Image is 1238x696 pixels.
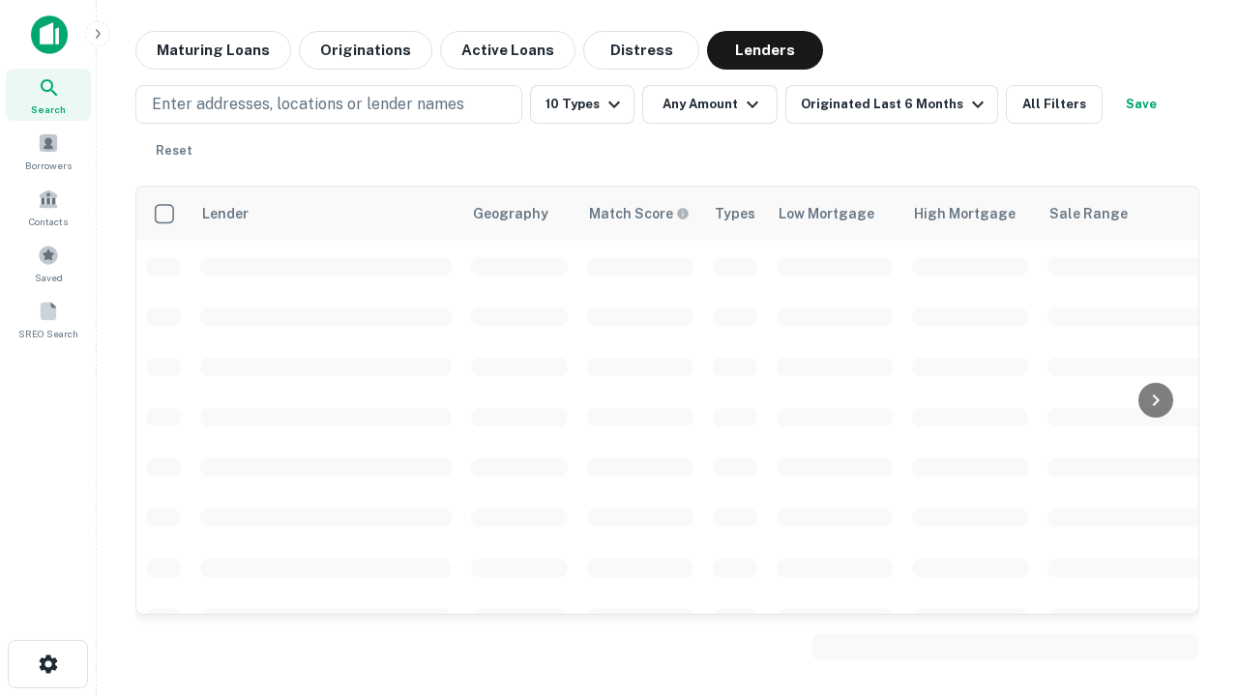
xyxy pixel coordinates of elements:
img: capitalize-icon.png [31,15,68,54]
a: Borrowers [6,125,91,177]
th: Geography [461,187,577,241]
a: Search [6,69,91,121]
button: Originations [299,31,432,70]
button: Active Loans [440,31,575,70]
button: Reset [143,131,205,170]
th: Types [703,187,767,241]
th: Low Mortgage [767,187,902,241]
button: Lenders [707,31,823,70]
th: High Mortgage [902,187,1038,241]
span: Search [31,101,66,117]
button: Any Amount [642,85,778,124]
div: Low Mortgage [779,202,874,225]
p: Enter addresses, locations or lender names [152,93,464,116]
iframe: Chat Widget [1141,541,1238,634]
button: All Filters [1006,85,1103,124]
div: Originated Last 6 Months [801,93,989,116]
span: Contacts [29,214,68,229]
div: Types [715,202,755,225]
button: Originated Last 6 Months [785,85,998,124]
button: Maturing Loans [135,31,291,70]
span: Borrowers [25,158,72,173]
th: Lender [191,187,461,241]
h6: Match Score [589,203,686,224]
th: Capitalize uses an advanced AI algorithm to match your search with the best lender. The match sco... [577,187,703,241]
button: Save your search to get updates of matches that match your search criteria. [1110,85,1172,124]
button: Distress [583,31,699,70]
th: Sale Range [1038,187,1212,241]
div: Geography [473,202,548,225]
div: Capitalize uses an advanced AI algorithm to match your search with the best lender. The match sco... [589,203,690,224]
div: Sale Range [1049,202,1128,225]
a: SREO Search [6,293,91,345]
div: High Mortgage [914,202,1016,225]
a: Contacts [6,181,91,233]
button: 10 Types [530,85,634,124]
div: Lender [202,202,249,225]
span: Saved [35,270,63,285]
span: SREO Search [18,326,78,341]
button: Enter addresses, locations or lender names [135,85,522,124]
a: Saved [6,237,91,289]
